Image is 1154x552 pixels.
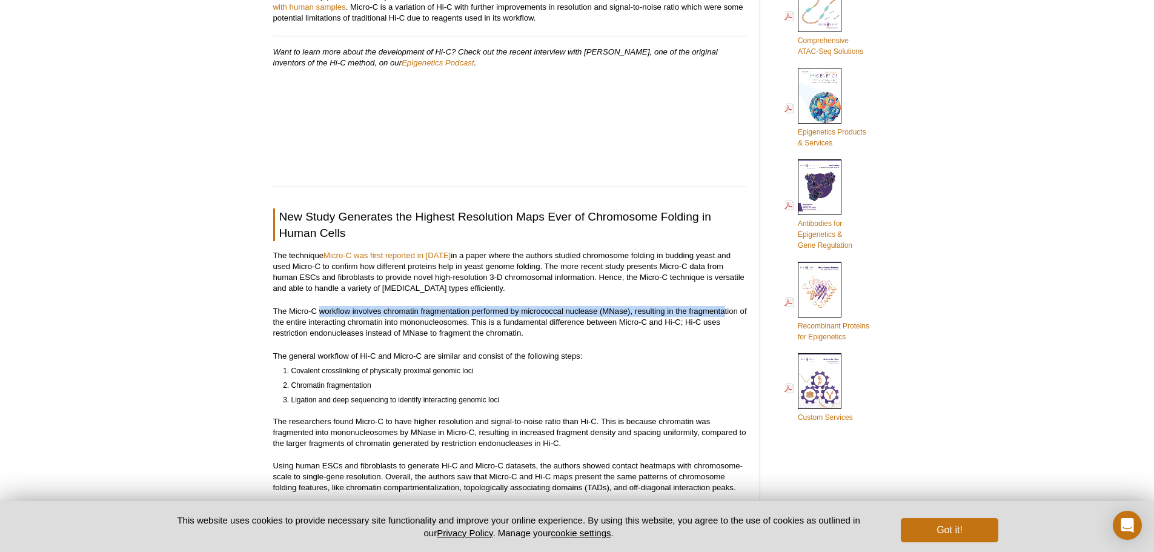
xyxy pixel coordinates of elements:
p: The Micro-C workflow involves chromatin fragmentation performed by micrococcal nuclease (MNase), ... [273,306,748,339]
span: Recombinant Proteins for Epigenetics [798,322,869,341]
p: The researchers found Micro-C to have higher resolution and signal-to-noise ratio than Hi-C. This... [273,416,748,449]
img: Custom_Services_cover [798,353,841,409]
li: Ligation and deep sequencing to identify interacting genomic loci [291,394,737,405]
a: Epigenetics Podcast [402,58,474,67]
img: Epi_brochure_140604_cover_web_70x200 [798,68,841,124]
a: Recombinant Proteinsfor Epigenetics [784,261,869,344]
span: Antibodies for Epigenetics & Gene Regulation [798,219,852,250]
p: This website uses cookies to provide necessary site functionality and improve your online experie... [156,514,881,539]
p: Using human ESCs and fibroblasts to generate Hi-C and Micro-C datasets, the authors showed contac... [273,461,748,493]
a: Privacy Policy [437,528,492,538]
li: Chromatin fragmentation [291,380,737,391]
img: Rec_prots_140604_cover_web_70x200 [798,262,841,318]
button: cookie settings [551,528,611,538]
li: Covalent crosslinking of physically proximal genomic loci [291,365,737,376]
span: Custom Services [798,413,853,422]
div: Open Intercom Messenger [1113,511,1142,540]
button: Got it! [901,518,998,542]
span: Comprehensive ATAC-Seq Solutions [798,36,863,56]
p: The general workflow of Hi-C and Micro-C are similar and consist of the following steps: [273,351,748,362]
em: Want to learn more about the development of Hi-C? Check out the recent interview with [PERSON_NAM... [273,47,718,67]
a: Custom Services [784,352,853,424]
a: Micro-C was first reported in [DATE] [323,251,451,260]
iframe: Hi-C and Three-Dimensional Genome Sequencing (Erez Lieberman Aiden) [273,81,748,171]
img: Abs_epi_2015_cover_web_70x200 [798,159,841,215]
a: Antibodies forEpigenetics &Gene Regulation [784,158,852,252]
h2: New Study Generates the Highest Resolution Maps Ever of Chromosome Folding in Human Cells [273,208,748,241]
p: The technique in a paper where the authors studied chromosome folding in budding yeast and used M... [273,250,748,294]
a: Epigenetics Products& Services [784,67,866,150]
span: Epigenetics Products & Services [798,128,866,147]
